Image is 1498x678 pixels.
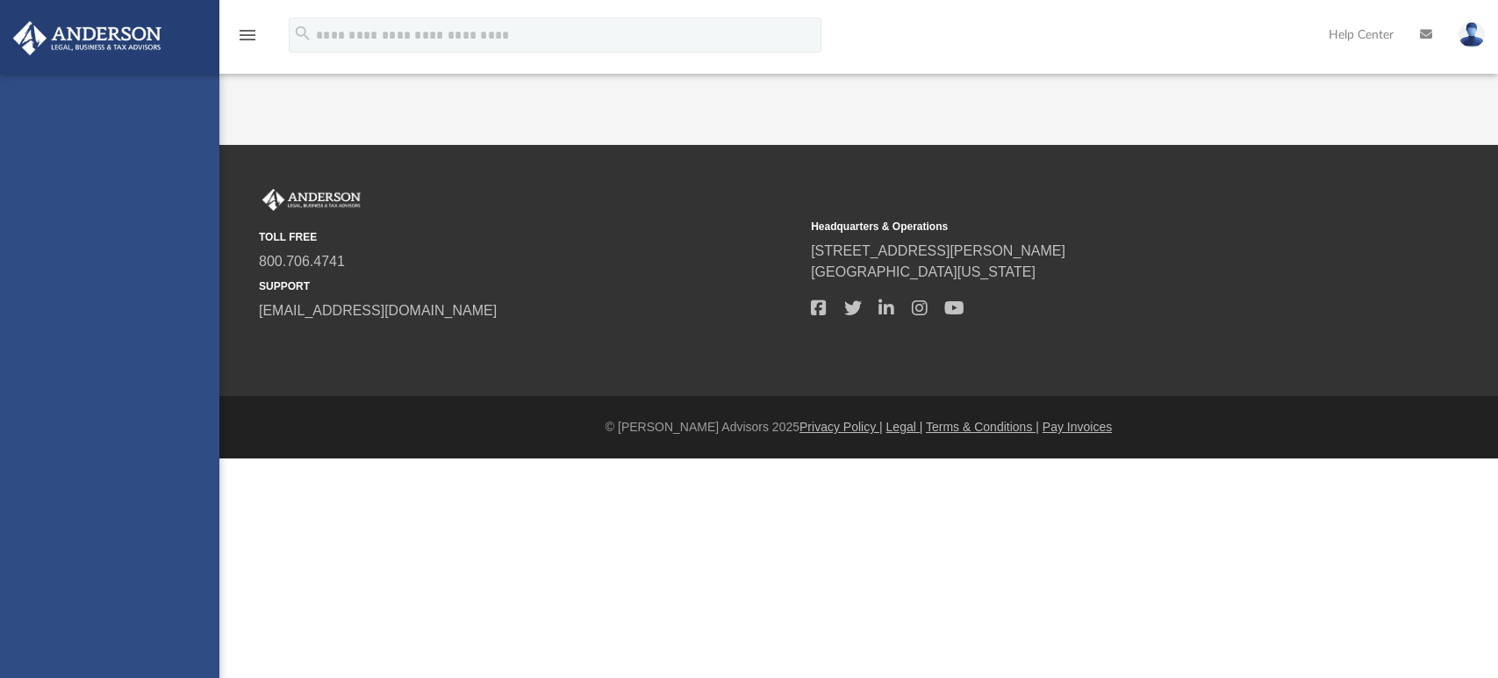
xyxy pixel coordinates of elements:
a: 800.706.4741 [259,254,345,269]
a: Privacy Policy | [799,420,883,434]
a: Pay Invoices [1043,420,1112,434]
div: © [PERSON_NAME] Advisors 2025 [219,418,1498,436]
a: Terms & Conditions | [926,420,1039,434]
small: Headquarters & Operations [811,219,1351,234]
i: menu [237,25,258,46]
i: search [293,24,312,43]
a: [STREET_ADDRESS][PERSON_NAME] [811,243,1065,258]
img: User Pic [1459,22,1485,47]
small: SUPPORT [259,278,799,294]
a: Legal | [886,420,923,434]
a: [GEOGRAPHIC_DATA][US_STATE] [811,264,1036,279]
img: Anderson Advisors Platinum Portal [259,189,364,212]
a: menu [237,33,258,46]
img: Anderson Advisors Platinum Portal [8,21,167,55]
a: [EMAIL_ADDRESS][DOMAIN_NAME] [259,303,497,318]
small: TOLL FREE [259,229,799,245]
